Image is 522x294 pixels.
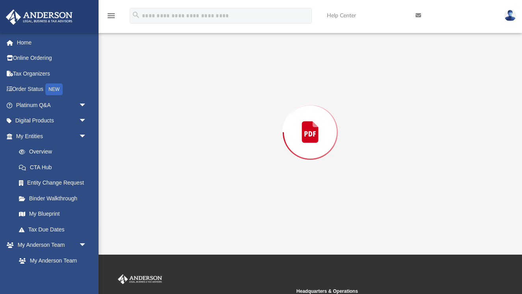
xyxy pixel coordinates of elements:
[79,237,95,253] span: arrow_drop_down
[11,175,99,191] a: Entity Change Request
[11,159,99,175] a: CTA Hub
[106,15,116,20] a: menu
[11,190,99,206] a: Binder Walkthrough
[11,222,99,237] a: Tax Due Dates
[6,66,99,81] a: Tax Organizers
[120,10,501,234] div: Preview
[4,9,75,25] img: Anderson Advisors Platinum Portal
[106,11,116,20] i: menu
[6,97,99,113] a: Platinum Q&Aarrow_drop_down
[6,113,99,129] a: Digital Productsarrow_drop_down
[504,10,516,21] img: User Pic
[11,253,91,268] a: My Anderson Team
[6,35,99,50] a: Home
[6,128,99,144] a: My Entitiesarrow_drop_down
[79,128,95,144] span: arrow_drop_down
[6,237,95,253] a: My Anderson Teamarrow_drop_down
[132,11,140,19] i: search
[11,206,95,222] a: My Blueprint
[6,50,99,66] a: Online Ordering
[79,113,95,129] span: arrow_drop_down
[116,274,164,285] img: Anderson Advisors Platinum Portal
[79,97,95,113] span: arrow_drop_down
[45,83,63,95] div: NEW
[11,144,99,160] a: Overview
[6,81,99,98] a: Order StatusNEW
